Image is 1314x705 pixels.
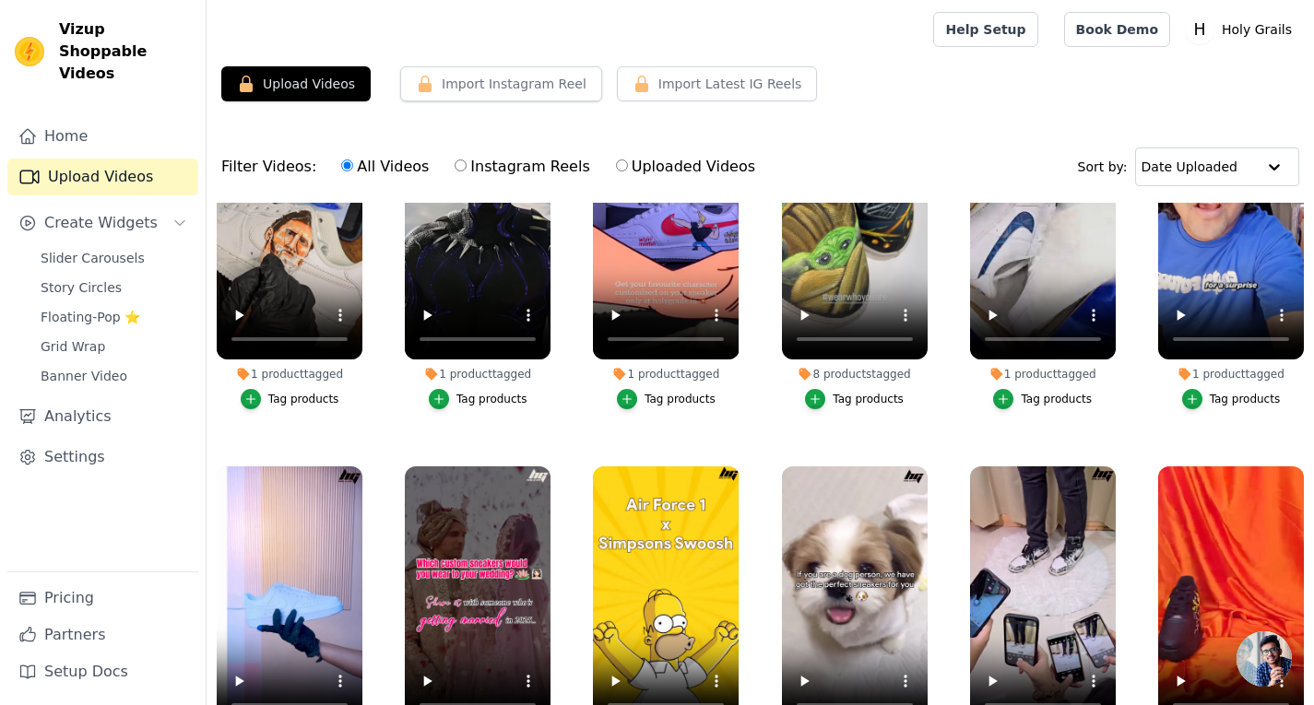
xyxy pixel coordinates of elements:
[1182,389,1281,409] button: Tag products
[241,389,339,409] button: Tag products
[617,66,818,101] button: Import Latest IG Reels
[7,617,198,653] a: Partners
[1185,13,1299,46] button: H Holy Grails
[30,275,198,300] a: Story Circles
[340,155,430,179] label: All Videos
[15,37,44,66] img: Vizup
[616,159,628,171] input: Uploaded Videos
[7,118,198,155] a: Home
[617,389,716,409] button: Tag products
[833,392,904,406] div: Tag products
[7,205,198,241] button: Create Widgets
[1021,392,1092,406] div: Tag products
[455,159,467,171] input: Instagram Reels
[805,389,904,409] button: Tag products
[221,66,371,101] button: Upload Videos
[217,367,362,382] div: 1 product tagged
[41,278,122,297] span: Story Circles
[593,367,739,382] div: 1 product tagged
[970,367,1116,382] div: 1 product tagged
[1237,631,1292,687] div: Open chat
[341,159,353,171] input: All Videos
[30,334,198,359] a: Grid Wrap
[1158,367,1304,382] div: 1 product tagged
[30,245,198,271] a: Slider Carousels
[221,146,765,188] div: Filter Videos:
[7,653,198,690] a: Setup Docs
[456,392,527,406] div: Tag products
[400,66,602,101] button: Import Instagram Reel
[454,155,590,179] label: Instagram Reels
[30,304,198,330] a: Floating-Pop ⭐
[405,367,550,382] div: 1 product tagged
[782,367,928,382] div: 8 products tagged
[1194,20,1206,39] text: H
[933,12,1037,47] a: Help Setup
[1064,12,1170,47] a: Book Demo
[1210,392,1281,406] div: Tag products
[658,75,802,93] span: Import Latest IG Reels
[41,308,140,326] span: Floating-Pop ⭐
[993,389,1092,409] button: Tag products
[1078,147,1300,186] div: Sort by:
[1214,13,1299,46] p: Holy Grails
[44,212,158,234] span: Create Widgets
[30,363,198,389] a: Banner Video
[7,159,198,195] a: Upload Videos
[7,398,198,435] a: Analytics
[7,439,198,476] a: Settings
[41,337,105,356] span: Grid Wrap
[7,580,198,617] a: Pricing
[41,367,127,385] span: Banner Video
[268,392,339,406] div: Tag products
[41,249,145,267] span: Slider Carousels
[645,392,716,406] div: Tag products
[59,18,191,85] span: Vizup Shoppable Videos
[429,389,527,409] button: Tag products
[615,155,756,179] label: Uploaded Videos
